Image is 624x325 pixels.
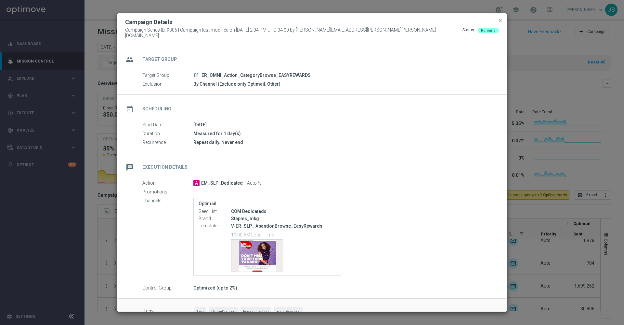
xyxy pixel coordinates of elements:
h2: Target Group [142,56,177,63]
span: Live [194,307,206,317]
label: Seed List [199,209,231,215]
div: COM Dedicateds [231,208,336,215]
span: Easy Rewards [274,307,303,317]
span: Auto % [247,180,261,186]
label: Recurrence [142,140,193,146]
span: Omni-Dotcom [209,307,238,317]
label: Control Group [142,285,193,291]
label: Promotions [142,189,193,195]
h2: Scheduling [142,106,171,112]
label: Duration [142,131,193,137]
label: Tags [143,307,194,317]
span: Campaign Series ID: 9306 | Campaign last modified on [DATE] 2:04 PM UTC-04:00 by [PERSON_NAME][EM... [125,27,462,38]
span: Personalization [240,307,271,317]
p: 10:00 AM Local Time [231,231,336,238]
div: Optimized (up to 2%) [193,285,494,291]
div: [DATE] [193,121,494,128]
colored-tag: Running [478,27,499,33]
div: Measured for 1 day(s) [193,130,494,137]
label: Target Group [142,73,193,78]
span: A [193,180,200,186]
a: launch [193,73,199,78]
label: Channels [142,198,193,204]
div: Status: [462,27,475,38]
span: Running [481,28,496,33]
div: By Channel (Exclude only Optimail, Other) [193,81,494,87]
div: Staples_mkg [231,215,336,222]
label: Start Date [142,122,193,128]
p: V-ER_SLP_ AbandonBrowse_EasyRewards [231,223,336,229]
h2: Execution Details [142,164,188,170]
div: Repeat daily. Never end [193,139,494,146]
i: launch [194,73,199,78]
label: Optimail [199,201,336,206]
label: Action [142,180,193,186]
span: EM_SLP_Dedicated [201,180,243,186]
h2: Campaign Details [125,18,172,26]
i: date_range [124,103,136,115]
i: group [124,54,136,65]
label: Exclusion [142,81,193,87]
label: Brand [199,216,231,222]
label: Template [199,223,231,229]
i: message [124,162,136,173]
span: ER_OMNI_Action_CategoryBrowse_EASYREWARDS [201,73,311,78]
span: close [498,18,503,23]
